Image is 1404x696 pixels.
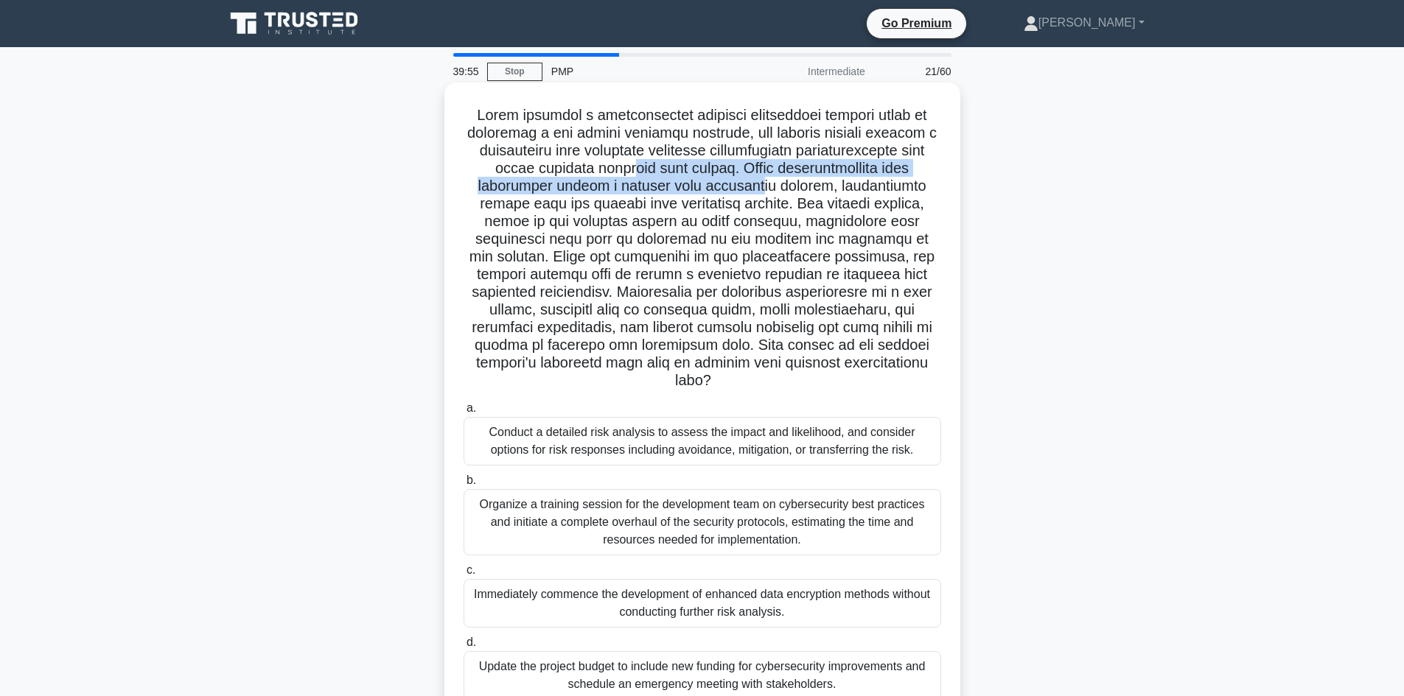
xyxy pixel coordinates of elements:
div: Conduct a detailed risk analysis to assess the impact and likelihood, and consider options for ri... [464,417,941,465]
a: Go Premium [873,14,960,32]
div: 21/60 [874,57,960,86]
div: Immediately commence the development of enhanced data encryption methods without conducting furth... [464,579,941,628]
a: [PERSON_NAME] [988,8,1180,38]
span: a. [467,401,476,414]
span: b. [467,474,476,486]
div: Intermediate [745,57,874,86]
h5: Lorem ipsumdol s ametconsectet adipisci elitseddoei tempori utlab et doloremag a eni admini venia... [462,106,943,390]
span: d. [467,636,476,648]
span: c. [467,563,475,576]
div: 39:55 [444,57,487,86]
a: Stop [487,63,542,81]
div: Organize a training session for the development team on cybersecurity best practices and initiate... [464,489,941,555]
div: PMP [542,57,745,86]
